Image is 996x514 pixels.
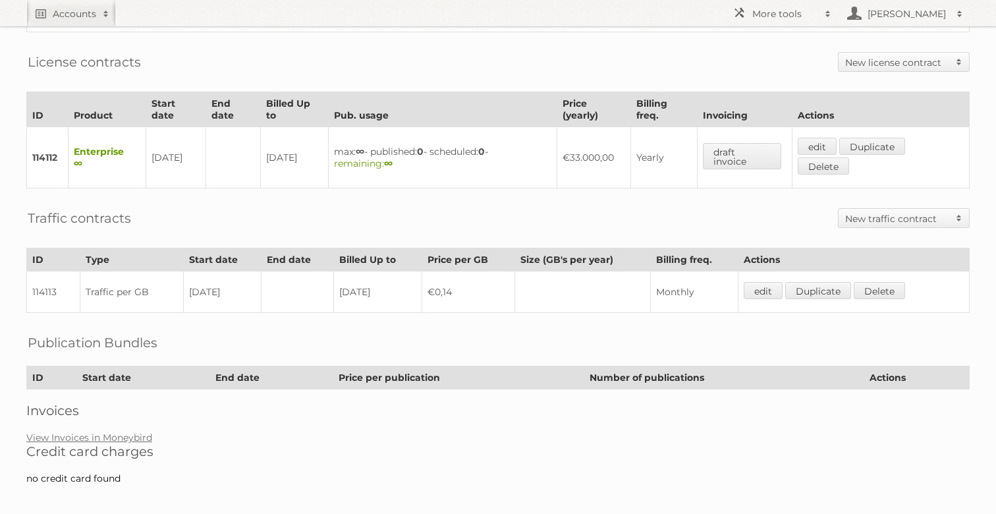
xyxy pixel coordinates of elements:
h2: [PERSON_NAME] [864,7,950,20]
td: Monthly [651,271,738,313]
a: Delete [854,282,905,299]
th: Price per GB [422,248,515,271]
th: Billing freq. [630,92,698,127]
a: New traffic contract [839,209,969,227]
h2: Accounts [53,7,96,20]
th: Number of publications [584,366,864,389]
strong: 0 [478,146,485,157]
th: Start date [76,366,210,389]
strong: ∞ [384,157,393,169]
th: Type [80,248,183,271]
span: Toggle [949,209,969,227]
th: Price (yearly) [557,92,630,127]
a: edit [798,138,837,155]
th: Actions [864,366,969,389]
th: Start date [184,248,262,271]
td: Yearly [630,127,698,188]
span: remaining: [334,157,393,169]
th: ID [27,366,77,389]
td: 114113 [27,271,80,313]
td: [DATE] [261,127,329,188]
td: [DATE] [333,271,422,313]
th: End date [262,248,333,271]
th: End date [210,366,333,389]
td: [DATE] [184,271,262,313]
th: Price per publication [333,366,584,389]
th: Billed Up to [261,92,329,127]
th: Billed Up to [333,248,422,271]
td: €0,14 [422,271,515,313]
strong: 0 [417,146,424,157]
th: Actions [738,248,969,271]
th: Actions [792,92,969,127]
th: Product [69,92,146,127]
h2: New traffic contract [845,212,949,225]
strong: ∞ [356,146,364,157]
th: Start date [146,92,206,127]
h2: License contracts [28,52,141,72]
td: Enterprise ∞ [69,127,146,188]
td: 114112 [27,127,69,188]
h2: Traffic contracts [28,208,131,228]
td: [DATE] [146,127,206,188]
h2: Invoices [26,403,970,418]
a: Delete [798,157,849,175]
h2: Publication Bundles [28,333,157,353]
a: View Invoices in Moneybird [26,432,152,443]
th: Invoicing [698,92,792,127]
th: ID [27,248,80,271]
a: draft invoice [703,143,781,169]
a: edit [744,282,783,299]
a: New license contract [839,53,969,71]
td: max: - published: - scheduled: - [329,127,557,188]
span: Toggle [949,53,969,71]
h2: Credit card charges [26,443,970,459]
h2: New license contract [845,56,949,69]
th: Pub. usage [329,92,557,127]
a: Duplicate [785,282,851,299]
th: Size (GB's per year) [515,248,651,271]
h2: More tools [752,7,818,20]
td: Traffic per GB [80,271,183,313]
th: ID [27,92,69,127]
th: End date [206,92,261,127]
td: €33.000,00 [557,127,630,188]
th: Billing freq. [651,248,738,271]
a: Duplicate [839,138,905,155]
